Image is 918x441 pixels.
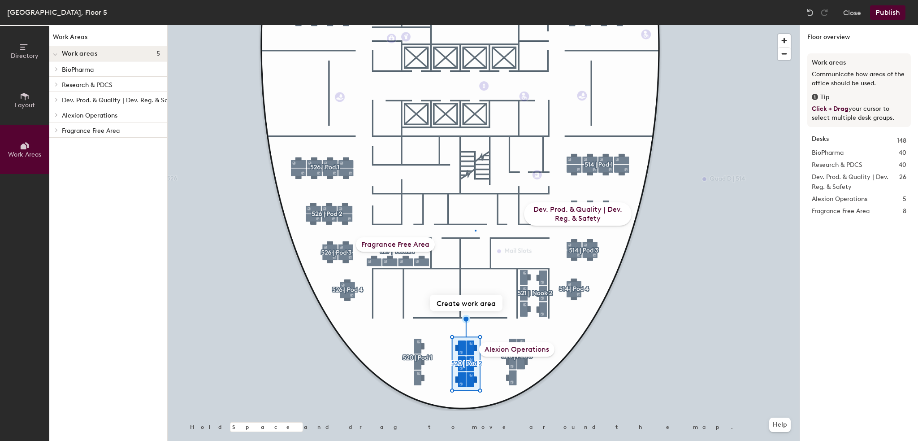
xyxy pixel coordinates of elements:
[812,160,862,170] span: Research & PDCS
[11,52,39,60] span: Directory
[769,418,791,432] button: Help
[812,70,906,88] p: Communicate how areas of the office should be used.
[156,50,160,57] span: 5
[843,5,861,20] button: Close
[8,151,41,158] span: Work Areas
[356,237,435,252] div: Fragrance Free Area
[62,109,160,121] p: Alexion Operations
[820,8,829,17] img: Redo
[7,7,107,18] div: [GEOGRAPHIC_DATA], Floor 5
[903,194,906,204] span: 5
[812,206,870,216] span: Fragrance Free Area
[15,101,35,109] span: Layout
[899,160,906,170] span: 40
[62,124,160,136] p: Fragrance Free Area
[800,25,918,46] h1: Floor overview
[812,136,829,146] strong: Desks
[805,8,814,17] img: Undo
[812,172,899,192] span: Dev. Prod. & Quality | Dev. Reg. & Safety
[62,50,97,57] span: Work areas
[524,202,632,226] div: Dev. Prod. & Quality | Dev. Reg. & Safety
[62,94,180,105] p: Dev. Prod. & Quality | Dev. Reg. & Safety
[430,295,502,311] button: Create work area
[812,58,906,68] h3: Work areas
[812,105,849,113] span: Click + Drag
[812,148,844,158] span: BioPharma
[812,92,906,102] div: Tip
[812,105,906,122] p: your cursor to select multiple desk groups.
[49,32,167,46] h1: Work Areas
[62,79,160,90] p: Research & PDCS
[899,172,906,192] span: 26
[479,342,554,357] div: Alexion Operations
[903,206,906,216] span: 8
[897,136,906,146] span: 148
[870,5,905,20] button: Publish
[899,148,906,158] span: 40
[812,194,867,204] span: Alexion Operations
[62,63,160,75] p: BioPharma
